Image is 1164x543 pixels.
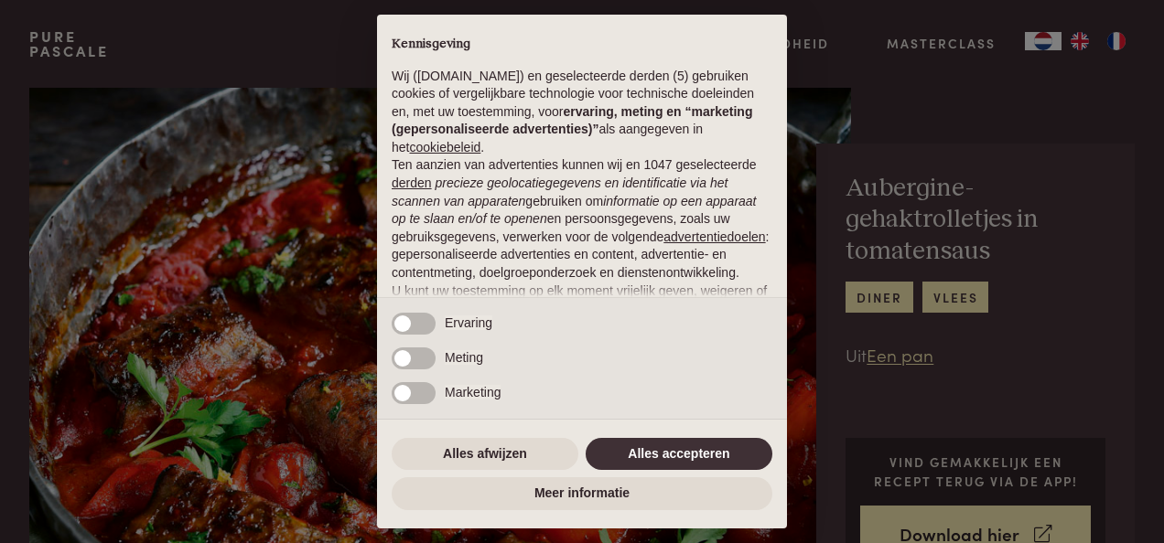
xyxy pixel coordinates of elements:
[392,282,772,372] p: U kunt uw toestemming op elk moment vrijelijk geven, weigeren of intrekken door het voorkeurenpan...
[409,140,480,154] a: cookiebeleid
[392,438,578,471] button: Alles afwijzen
[392,477,772,510] button: Meer informatie
[392,37,772,53] h2: Kennisgeving
[392,176,727,208] em: precieze geolocatiegegevens en identificatie via het scannen van apparaten
[392,156,772,282] p: Ten aanzien van advertenties kunnen wij en 1047 geselecteerde gebruiken om en persoonsgegevens, z...
[392,104,752,137] strong: ervaring, meting en “marketing (gepersonaliseerde advertenties)”
[392,68,772,157] p: Wij ([DOMAIN_NAME]) en geselecteerde derden (5) gebruiken cookies of vergelijkbare technologie vo...
[392,194,757,227] em: informatie op een apparaat op te slaan en/of te openen
[392,175,432,193] button: derden
[663,229,765,247] button: advertentiedoelen
[586,438,772,471] button: Alles accepteren
[445,350,483,365] span: Meting
[445,315,492,330] span: Ervaring
[445,385,501,399] span: Marketing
